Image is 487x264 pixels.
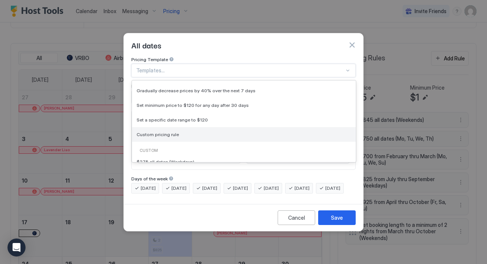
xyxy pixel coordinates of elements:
[325,185,340,192] span: [DATE]
[131,176,168,181] span: Days of the week
[137,117,208,123] span: Set a specific date range to $120
[278,210,315,225] button: Cancel
[171,185,186,192] span: [DATE]
[202,185,217,192] span: [DATE]
[264,185,279,192] span: [DATE]
[318,210,356,225] button: Save
[131,39,161,51] span: All dates
[135,148,353,154] div: Custom
[295,185,310,192] span: [DATE]
[141,185,156,192] span: [DATE]
[331,214,343,222] div: Save
[137,159,194,165] span: $275 all dates (Weekdays)
[288,214,305,222] div: Cancel
[8,238,26,256] div: Open Intercom Messenger
[137,102,249,108] span: Set minimum price to $120 for any day after 30 days
[137,132,179,137] span: Custom pricing rule
[233,185,248,192] span: [DATE]
[137,88,256,93] span: Gradually decrease prices by 40% over the next 7 days
[131,57,168,62] span: Pricing Template
[131,83,153,89] span: Rule Type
